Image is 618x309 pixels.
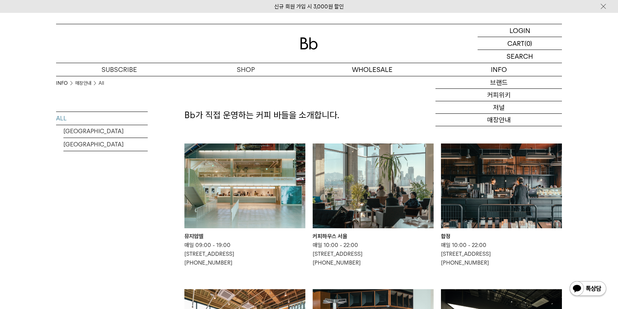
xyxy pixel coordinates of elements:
a: 매장안내 [435,114,562,126]
a: 커피위키 [435,89,562,101]
div: 합정 [441,232,562,241]
p: CART [507,37,525,50]
img: 합정 [441,143,562,228]
a: SHOP [183,63,309,76]
p: 매일 10:00 - 22:00 [STREET_ADDRESS] [PHONE_NUMBER] [441,241,562,267]
a: 합정 합정 매일 10:00 - 22:00[STREET_ADDRESS][PHONE_NUMBER] [441,143,562,267]
a: [GEOGRAPHIC_DATA] [63,125,148,138]
img: 커피하우스 서울 [313,143,434,228]
img: 뮤지엄엘 [184,143,305,228]
p: INFO [435,63,562,76]
div: 뮤지엄엘 [184,232,305,241]
li: INFO [56,80,75,87]
p: 매일 09:00 - 19:00 [STREET_ADDRESS] [PHONE_NUMBER] [184,241,305,267]
a: 저널 [435,101,562,114]
a: [GEOGRAPHIC_DATA] [63,138,148,151]
a: 커피하우스 서울 커피하우스 서울 매일 10:00 - 22:00[STREET_ADDRESS][PHONE_NUMBER] [313,143,434,267]
div: 커피하우스 서울 [313,232,434,241]
p: LOGIN [510,24,530,37]
p: Bb가 직접 운영하는 커피 바들을 소개합니다. [184,109,562,121]
a: LOGIN [478,24,562,37]
a: All [99,80,104,87]
p: SEARCH [507,50,533,63]
a: CART (0) [478,37,562,50]
p: (0) [525,37,532,50]
a: 뮤지엄엘 뮤지엄엘 매일 09:00 - 19:00[STREET_ADDRESS][PHONE_NUMBER] [184,143,305,267]
p: WHOLESALE [309,63,435,76]
p: 매일 10:00 - 22:00 [STREET_ADDRESS] [PHONE_NUMBER] [313,241,434,267]
img: 카카오톡 채널 1:1 채팅 버튼 [569,280,607,298]
a: 신규 회원 가입 시 3,000원 할인 [274,3,344,10]
a: 채용 [435,126,562,139]
a: 매장안내 [75,80,91,87]
a: 브랜드 [435,76,562,89]
img: 로고 [300,37,318,50]
a: SUBSCRIBE [56,63,183,76]
a: ALL [56,112,148,125]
